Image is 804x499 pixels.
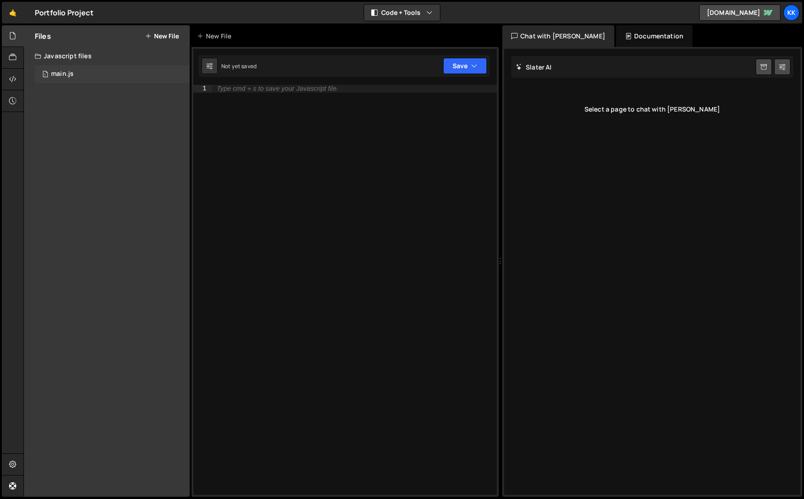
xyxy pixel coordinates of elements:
[616,25,692,47] div: Documentation
[364,5,440,21] button: Code + Tools
[516,63,552,71] h2: Slater AI
[51,70,74,78] div: main.js
[443,58,487,74] button: Save
[35,7,93,18] div: Portfolio Project
[217,85,338,92] div: Type cmd + s to save your Javascript file.
[221,62,257,70] div: Not yet saved
[2,2,24,23] a: 🤙
[197,32,235,41] div: New File
[783,5,799,21] a: kk
[502,25,614,47] div: Chat with [PERSON_NAME]
[42,71,48,79] span: 1
[35,65,190,83] div: 11877/28275.js
[699,5,781,21] a: [DOMAIN_NAME]
[145,33,179,40] button: New File
[511,91,793,127] div: Select a page to chat with [PERSON_NAME]
[35,31,51,41] h2: Files
[193,85,212,93] div: 1
[24,47,190,65] div: Javascript files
